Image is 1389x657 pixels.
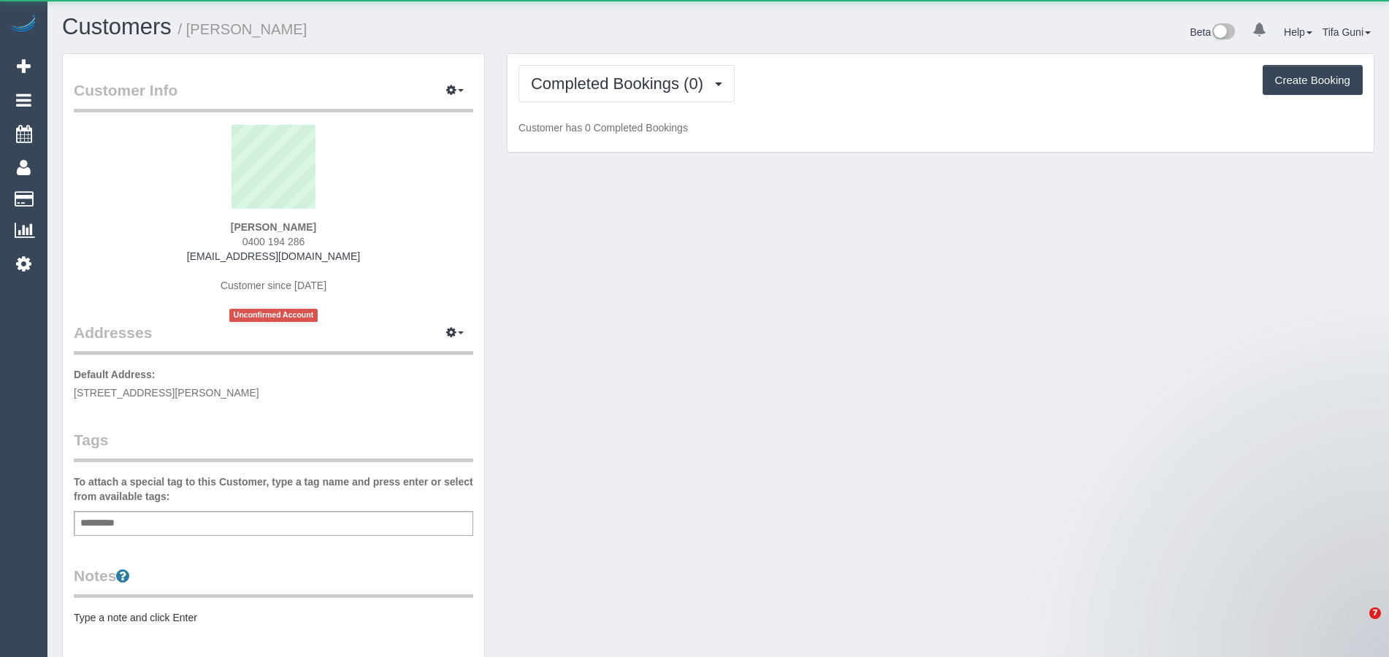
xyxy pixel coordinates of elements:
legend: Customer Info [74,80,473,112]
a: Help [1284,26,1312,38]
strong: [PERSON_NAME] [231,221,316,233]
a: Customers [62,14,172,39]
span: Unconfirmed Account [229,309,318,321]
span: Customer since [DATE] [221,280,326,291]
span: 0400 194 286 [242,236,305,247]
pre: Type a note and click Enter [74,610,473,625]
img: Automaid Logo [9,15,38,35]
button: Completed Bookings (0) [519,65,735,102]
p: Customer has 0 Completed Bookings [519,120,1363,135]
button: Create Booking [1263,65,1363,96]
iframe: Intercom live chat [1339,607,1374,642]
img: New interface [1211,23,1235,42]
a: Tifa Guni [1323,26,1371,38]
small: / [PERSON_NAME] [178,21,307,37]
label: To attach a special tag to this Customer, type a tag name and press enter or select from availabl... [74,474,473,504]
legend: Tags [74,429,473,462]
span: [STREET_ADDRESS][PERSON_NAME] [74,387,259,399]
span: 7 [1369,607,1381,619]
a: [EMAIL_ADDRESS][DOMAIN_NAME] [187,250,360,262]
legend: Notes [74,565,473,598]
span: Completed Bookings (0) [531,74,711,93]
a: Beta [1190,26,1235,38]
label: Default Address: [74,367,156,382]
